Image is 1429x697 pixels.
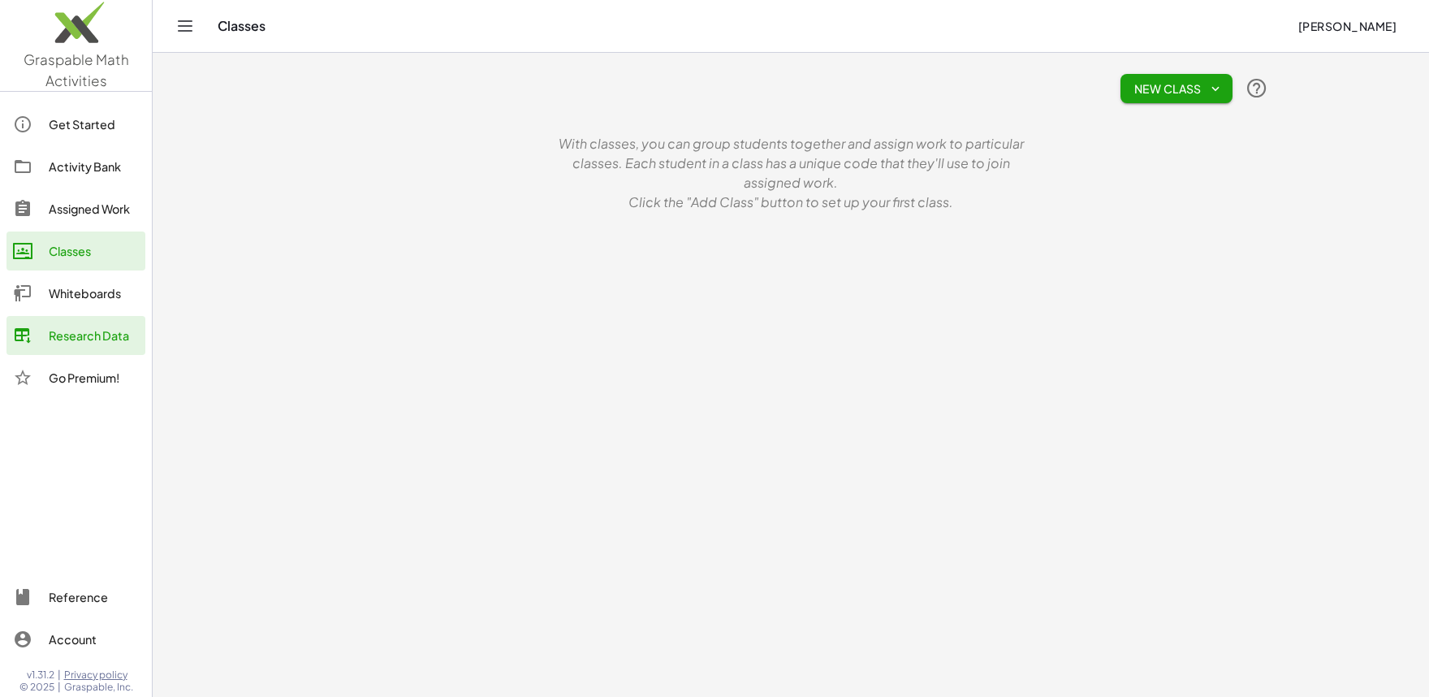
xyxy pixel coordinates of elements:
span: Graspable, Inc. [64,681,133,694]
div: Classes [49,241,139,261]
a: Assigned Work [6,189,145,228]
a: Account [6,620,145,659]
span: | [58,669,61,682]
button: [PERSON_NAME] [1284,11,1410,41]
button: New Class [1120,74,1233,103]
a: Get Started [6,105,145,144]
span: [PERSON_NAME] [1297,19,1397,33]
div: Activity Bank [49,157,139,176]
a: Privacy policy [64,669,133,682]
div: Account [49,630,139,649]
div: Research Data [49,326,139,345]
span: New Class [1133,81,1220,96]
div: Get Started [49,115,139,134]
div: Assigned Work [49,199,139,219]
a: Research Data [6,316,145,355]
span: © 2025 [19,681,54,694]
a: Classes [6,232,145,271]
span: Graspable Math Activities [24,50,129,89]
div: Go Premium! [49,368,139,387]
a: Reference [6,578,145,617]
p: Click the "Add Class" button to set up your first class. [547,193,1034,212]
a: Activity Bank [6,147,145,186]
div: Whiteboards [49,284,139,303]
p: With classes, you can group students together and assign work to particular classes. Each student... [547,134,1034,193]
button: Toggle navigation [172,13,198,39]
span: | [58,681,61,694]
a: Whiteboards [6,274,145,313]
span: v1.31.2 [27,669,54,682]
div: Reference [49,587,139,607]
